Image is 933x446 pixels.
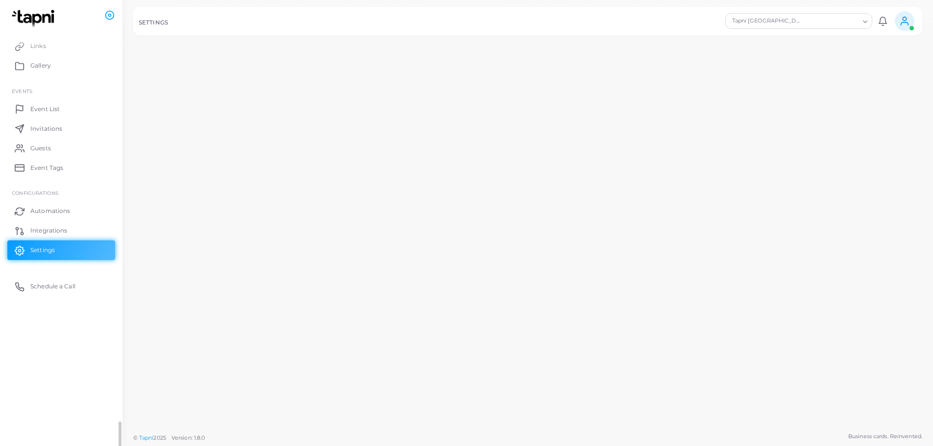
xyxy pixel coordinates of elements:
span: Event Tags [30,164,63,172]
span: Integrations [30,226,67,235]
a: Tapni [139,434,154,441]
span: Tapni [GEOGRAPHIC_DATA] [731,16,802,26]
a: Event Tags [7,158,115,177]
a: Settings [7,240,115,260]
a: Links [7,36,115,56]
span: Version: 1.8.0 [171,434,205,441]
a: Guests [7,138,115,158]
h5: SETTINGS [139,19,168,26]
span: Links [30,42,46,50]
span: Settings [30,246,55,255]
input: Search for option [803,16,859,26]
span: Automations [30,207,70,215]
span: Configurations [12,190,58,196]
span: © [133,434,205,442]
a: Invitations [7,118,115,138]
span: Schedule a Call [30,282,75,291]
img: logo [9,9,63,27]
span: Gallery [30,61,51,70]
a: Automations [7,201,115,221]
span: Business cards. Reinvented. [848,432,922,441]
span: Event List [30,105,60,114]
span: 2025 [153,434,166,442]
div: Search for option [725,13,872,29]
a: Integrations [7,221,115,240]
span: Invitations [30,124,62,133]
a: Gallery [7,56,115,75]
a: Schedule a Call [7,277,115,296]
a: Event List [7,99,115,118]
span: Guests [30,144,51,153]
span: EVENTS [12,88,32,94]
